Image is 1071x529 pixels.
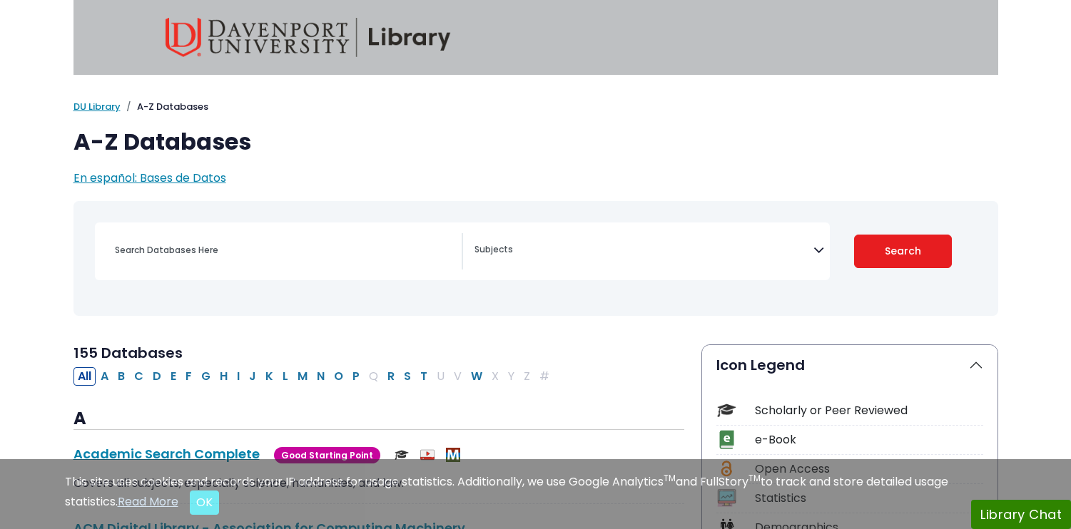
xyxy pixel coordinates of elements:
[274,447,380,463] span: Good Starting Point
[73,445,260,463] a: Academic Search Complete
[245,367,260,386] button: Filter Results J
[73,367,555,384] div: Alpha-list to filter by first letter of database name
[854,235,952,268] button: Submit for Search Results
[73,201,998,316] nav: Search filters
[73,100,121,113] a: DU Library
[717,401,736,420] img: Icon Scholarly or Peer Reviewed
[73,128,998,155] h1: A-Z Databases
[383,367,399,386] button: Filter Results R
[233,367,244,386] button: Filter Results I
[96,367,113,386] button: Filter Results A
[73,367,96,386] button: All
[181,367,196,386] button: Filter Results F
[73,343,183,363] span: 155 Databases
[166,367,181,386] button: Filter Results E
[73,409,684,430] h3: A
[416,367,432,386] button: Filter Results T
[197,367,215,386] button: Filter Results G
[113,367,129,386] button: Filter Results B
[166,18,451,57] img: Davenport University Library
[420,448,435,462] img: Audio & Video
[702,345,998,385] button: Icon Legend
[118,493,178,510] a: Read More
[446,448,460,462] img: MeL (Michigan electronic Library)
[293,367,312,386] button: Filter Results M
[148,367,166,386] button: Filter Results D
[467,367,487,386] button: Filter Results W
[73,100,998,114] nav: breadcrumb
[190,491,219,515] button: Close
[130,367,148,386] button: Filter Results C
[261,367,278,386] button: Filter Results K
[664,472,676,484] sup: TM
[215,367,232,386] button: Filter Results H
[330,367,347,386] button: Filter Results O
[717,430,736,449] img: Icon e-Book
[106,240,462,260] input: Search database by title or keyword
[73,170,226,186] a: En español: Bases de Datos
[395,448,409,462] img: Scholarly or Peer Reviewed
[121,100,208,114] li: A-Z Databases
[748,472,761,484] sup: TM
[348,367,364,386] button: Filter Results P
[755,402,983,419] div: Scholarly or Peer Reviewed
[313,367,329,386] button: Filter Results N
[474,245,813,257] textarea: Search
[971,500,1071,529] button: Library Chat
[400,367,415,386] button: Filter Results S
[65,473,1007,515] div: This site uses cookies and records your IP address for usage statistics. Additionally, we use Goo...
[278,367,293,386] button: Filter Results L
[755,431,983,448] div: e-Book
